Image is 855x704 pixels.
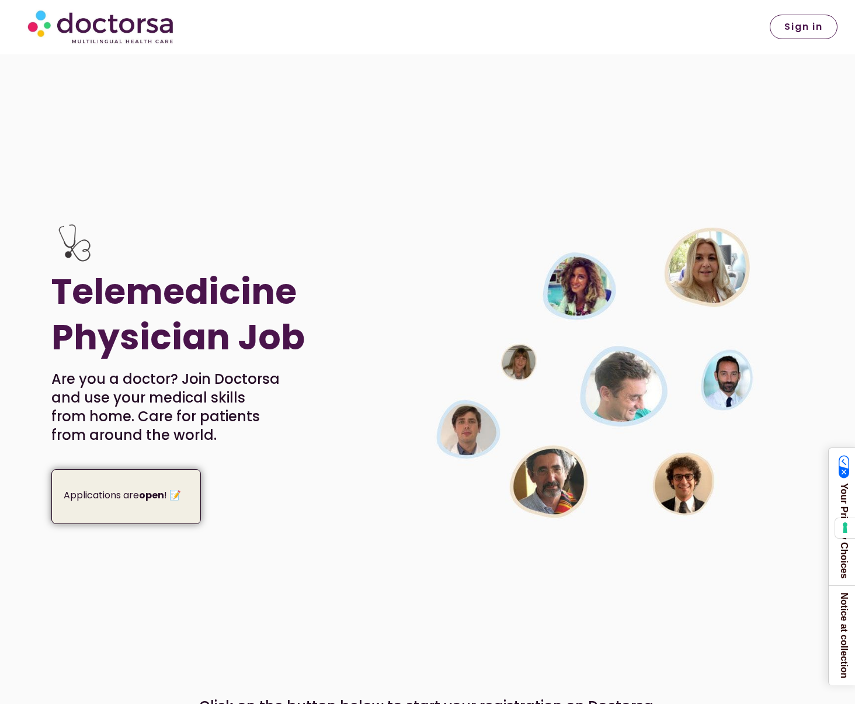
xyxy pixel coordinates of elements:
[784,22,823,32] span: Sign in
[64,487,192,504] p: Applications are ! 📝
[51,269,355,360] h1: Telemedicine Physician Job
[51,370,281,445] p: Are you a doctor? Join Doctorsa and use your medical skills from home. Care for patients from aro...
[839,455,850,478] img: California Consumer Privacy Act (CCPA) Opt-Out Icon
[139,488,164,502] strong: open
[835,518,855,538] button: Your consent preferences for tracking technologies
[770,15,837,39] a: Sign in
